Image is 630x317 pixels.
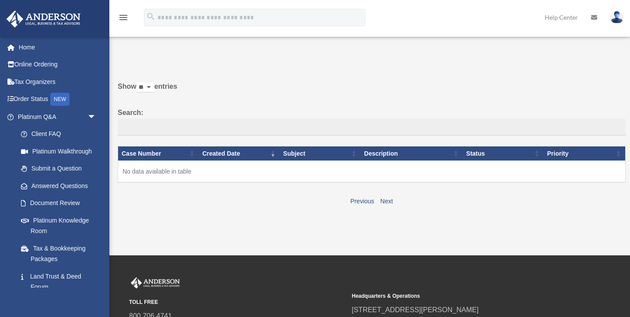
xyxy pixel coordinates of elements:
[87,108,105,126] span: arrow_drop_down
[280,146,360,161] th: Subject: activate to sort column ascending
[118,12,129,23] i: menu
[360,146,462,161] th: Description: activate to sort column ascending
[463,146,544,161] th: Status: activate to sort column ascending
[352,306,479,314] a: [STREET_ADDRESS][PERSON_NAME]
[12,212,105,240] a: Platinum Knowledge Room
[146,12,156,21] i: search
[199,146,280,161] th: Created Date: activate to sort column ascending
[12,125,105,143] a: Client FAQ
[118,80,626,101] label: Show entries
[12,268,105,296] a: Land Trust & Deed Forum
[6,91,109,108] a: Order StatusNEW
[118,161,626,183] td: No data available in table
[352,292,568,301] small: Headquarters & Operations
[129,298,346,307] small: TOLL FREE
[12,160,105,178] a: Submit a Question
[50,93,70,106] div: NEW
[380,198,393,205] a: Next
[543,146,625,161] th: Priority: activate to sort column ascending
[12,195,105,212] a: Document Review
[6,73,109,91] a: Tax Organizers
[129,277,182,289] img: Anderson Advisors Platinum Portal
[118,119,626,136] input: Search:
[118,107,626,136] label: Search:
[350,198,374,205] a: Previous
[610,11,623,24] img: User Pic
[4,10,83,28] img: Anderson Advisors Platinum Portal
[6,108,105,125] a: Platinum Q&Aarrow_drop_down
[12,240,105,268] a: Tax & Bookkeeping Packages
[136,83,154,93] select: Showentries
[118,15,129,23] a: menu
[118,146,199,161] th: Case Number: activate to sort column ascending
[6,38,109,56] a: Home
[12,177,101,195] a: Answered Questions
[6,56,109,73] a: Online Ordering
[12,143,105,160] a: Platinum Walkthrough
